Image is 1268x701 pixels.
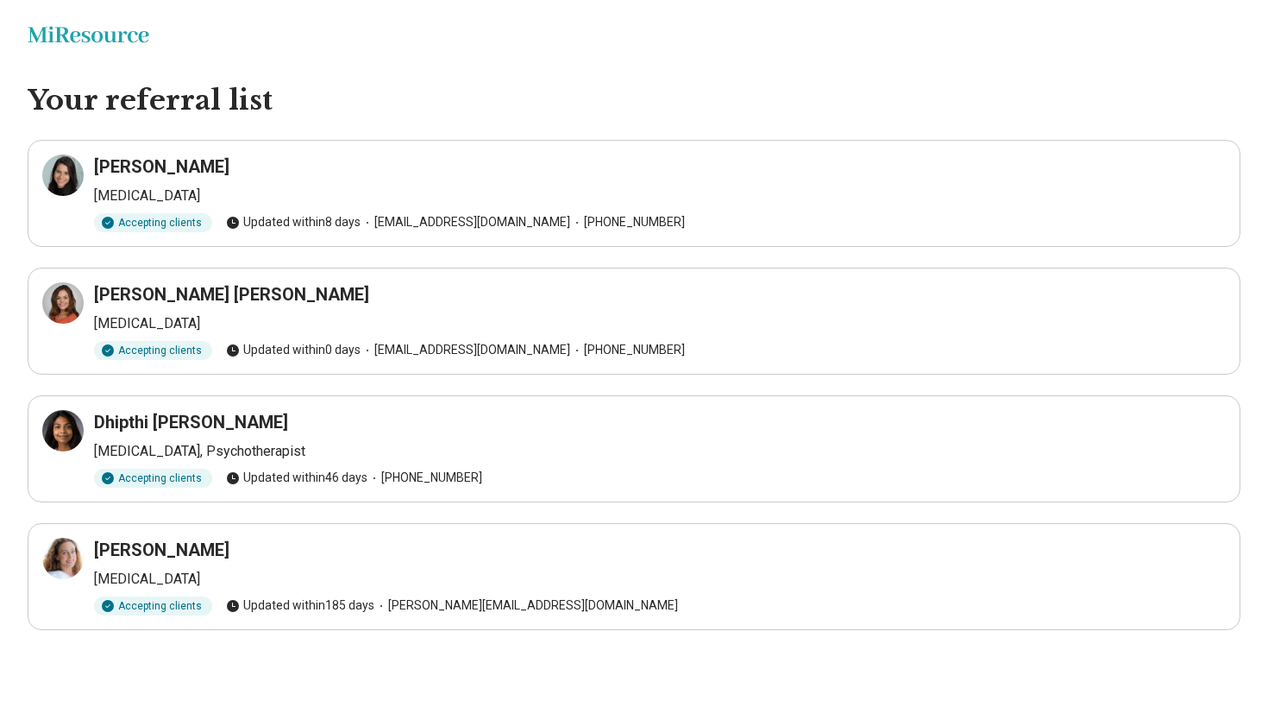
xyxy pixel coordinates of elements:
span: Updated within 0 days [226,341,361,359]
p: [MEDICAL_DATA] [94,569,1226,590]
h3: [PERSON_NAME] [94,538,229,562]
span: [PHONE_NUMBER] [570,341,685,359]
div: Accepting clients [94,213,212,232]
p: [MEDICAL_DATA], Psychotherapist [94,441,1226,462]
span: [EMAIL_ADDRESS][DOMAIN_NAME] [361,341,570,359]
h3: Dhipthi [PERSON_NAME] [94,410,288,434]
span: Updated within 185 days [226,597,374,615]
h3: [PERSON_NAME] [94,155,229,179]
h3: [PERSON_NAME] [PERSON_NAME] [94,282,369,306]
span: Updated within 46 days [226,469,367,487]
p: [MEDICAL_DATA] [94,313,1226,334]
span: Updated within 8 days [226,213,361,231]
span: [PHONE_NUMBER] [367,469,482,487]
div: Accepting clients [94,469,212,488]
span: [PHONE_NUMBER] [570,213,685,231]
div: Accepting clients [94,597,212,616]
span: [PERSON_NAME][EMAIL_ADDRESS][DOMAIN_NAME] [374,597,678,615]
p: [MEDICAL_DATA] [94,186,1226,206]
div: Accepting clients [94,341,212,360]
h1: Your referral list [28,83,1240,119]
span: [EMAIL_ADDRESS][DOMAIN_NAME] [361,213,570,231]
